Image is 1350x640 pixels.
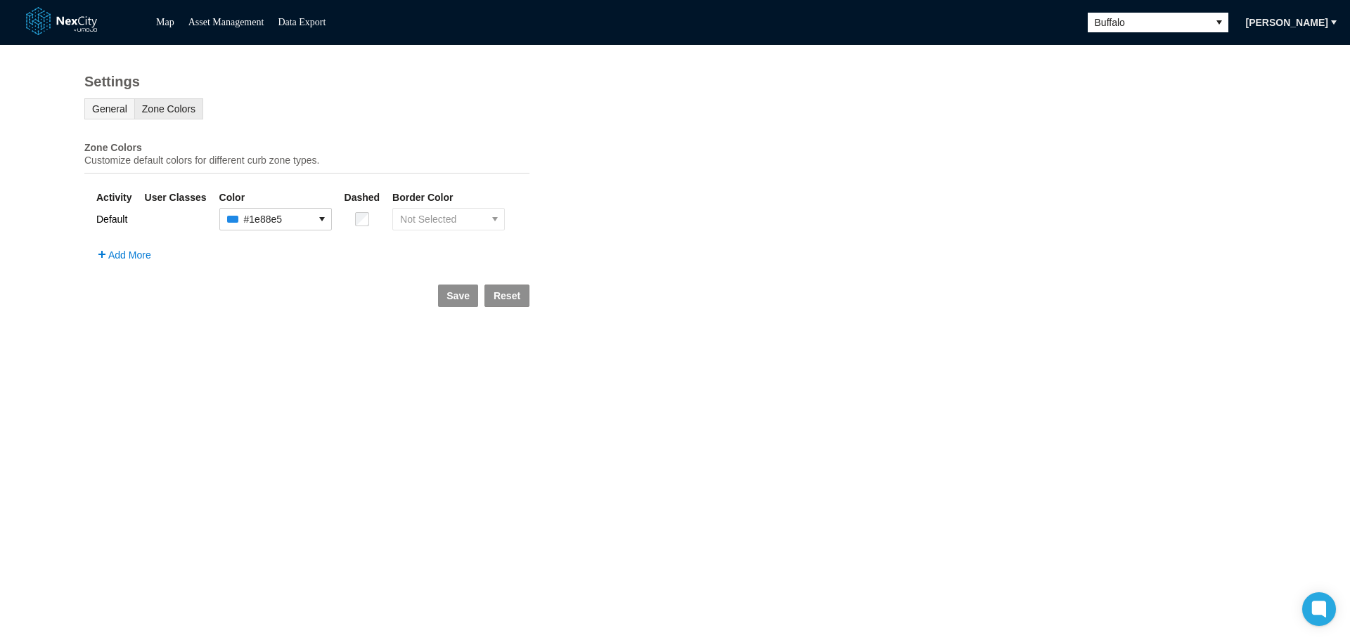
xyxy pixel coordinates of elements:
span: Not Selected [400,213,479,227]
p: Customize default colors for different curb zone types. [84,155,529,166]
span: Add More [108,249,151,261]
th: Activity [96,190,133,205]
h3: Zone Colors [84,141,529,155]
span: General [92,103,127,115]
button: General [84,98,135,119]
button: select [313,209,331,230]
a: Map [156,17,174,27]
button: Add More [96,249,151,261]
button: Zone Colors [134,98,203,119]
span: [PERSON_NAME] [1246,15,1328,30]
button: select [486,209,504,230]
span: Buffalo [1095,15,1203,30]
button: select [1210,13,1228,32]
a: Data Export [278,17,326,27]
h1: Settings [84,74,529,90]
span: Zone Colors [142,103,195,115]
th: User Classes [144,190,207,205]
button: [PERSON_NAME] [1237,11,1337,34]
th: Border Color [392,190,506,205]
th: Dashed [344,190,381,205]
span: #1e88e5 [244,213,283,227]
th: Color [219,190,333,205]
span: Default [96,214,127,225]
a: Asset Management [188,17,264,27]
